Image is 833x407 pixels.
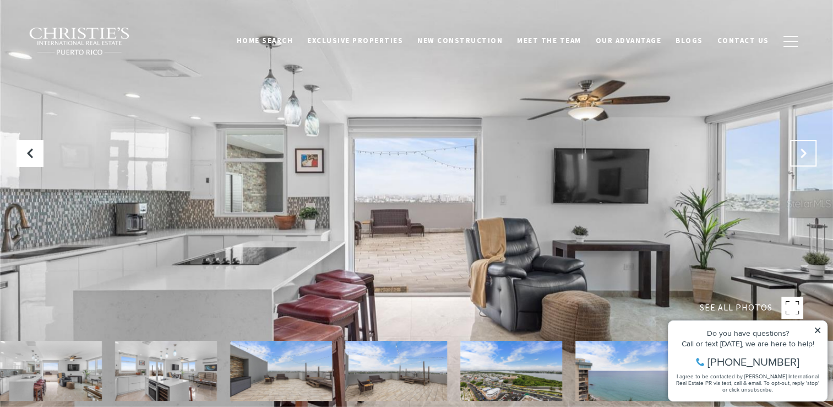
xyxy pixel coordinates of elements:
img: 4123 AVE. ISLA VERDE #PH 1 [575,341,677,401]
button: Previous Slide [17,140,43,167]
div: Do you have questions? [12,25,159,33]
a: Exclusive Properties [300,30,410,51]
div: Call or text [DATE], we are here to help! [12,35,159,43]
img: 4123 AVE. ISLA VERDE #PH 1 [460,341,562,401]
span: I agree to be contacted by [PERSON_NAME] International Real Estate PR via text, call & email. To ... [14,68,157,89]
img: 4123 AVE. ISLA VERDE #PH 1 [115,341,217,401]
span: SEE ALL PHOTOS [700,301,772,315]
button: Next Slide [790,140,816,167]
a: Our Advantage [589,30,669,51]
span: New Construction [417,36,503,45]
a: Home Search [230,30,301,51]
a: Blogs [668,30,710,51]
span: Our Advantage [596,36,662,45]
img: Christie's International Real Estate black text logo [29,27,131,56]
img: 4123 AVE. ISLA VERDE #PH 1 [345,341,447,401]
img: 4123 AVE. ISLA VERDE #PH 1 [230,341,332,401]
span: Contact Us [717,36,769,45]
span: [PHONE_NUMBER] [45,52,137,63]
a: New Construction [410,30,510,51]
a: Meet the Team [510,30,589,51]
button: button [776,25,805,57]
span: Exclusive Properties [307,36,403,45]
span: Blogs [676,36,703,45]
